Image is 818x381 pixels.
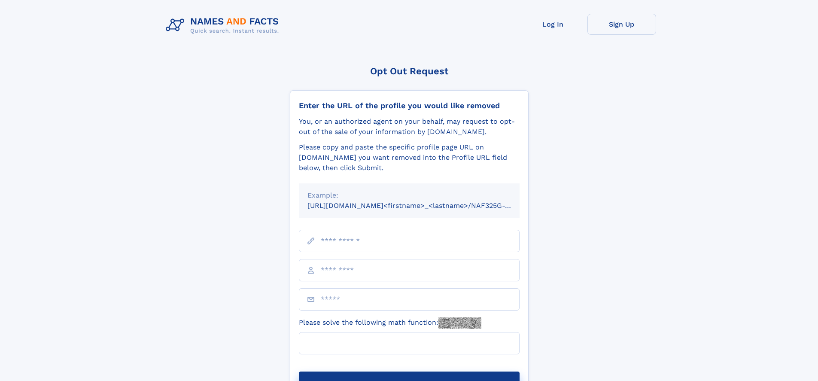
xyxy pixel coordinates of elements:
[307,190,511,201] div: Example:
[307,201,536,210] small: [URL][DOMAIN_NAME]<firstname>_<lastname>/NAF325G-xxxxxxxx
[299,142,520,173] div: Please copy and paste the specific profile page URL on [DOMAIN_NAME] you want removed into the Pr...
[162,14,286,37] img: Logo Names and Facts
[299,116,520,137] div: You, or an authorized agent on your behalf, may request to opt-out of the sale of your informatio...
[290,66,529,76] div: Opt Out Request
[519,14,587,35] a: Log In
[299,317,481,329] label: Please solve the following math function:
[587,14,656,35] a: Sign Up
[299,101,520,110] div: Enter the URL of the profile you would like removed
